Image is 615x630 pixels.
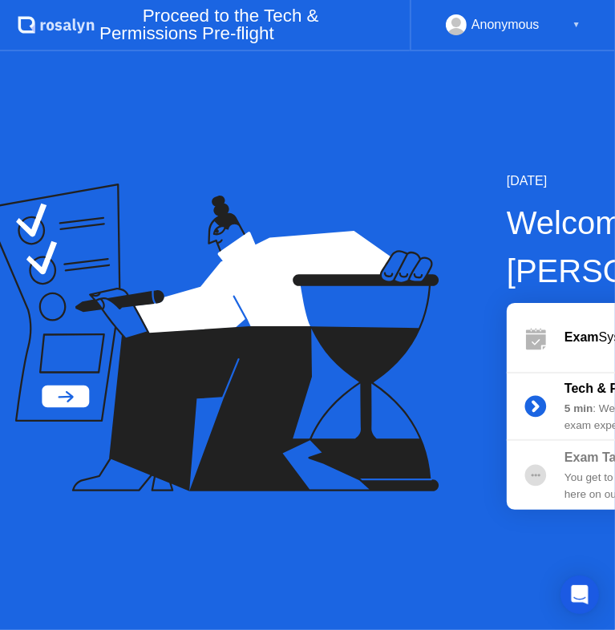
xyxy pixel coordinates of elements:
[564,402,593,414] b: 5 min
[573,14,581,35] div: ▼
[471,14,540,35] div: Anonymous
[564,330,599,344] b: Exam
[560,575,599,614] div: Open Intercom Messenger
